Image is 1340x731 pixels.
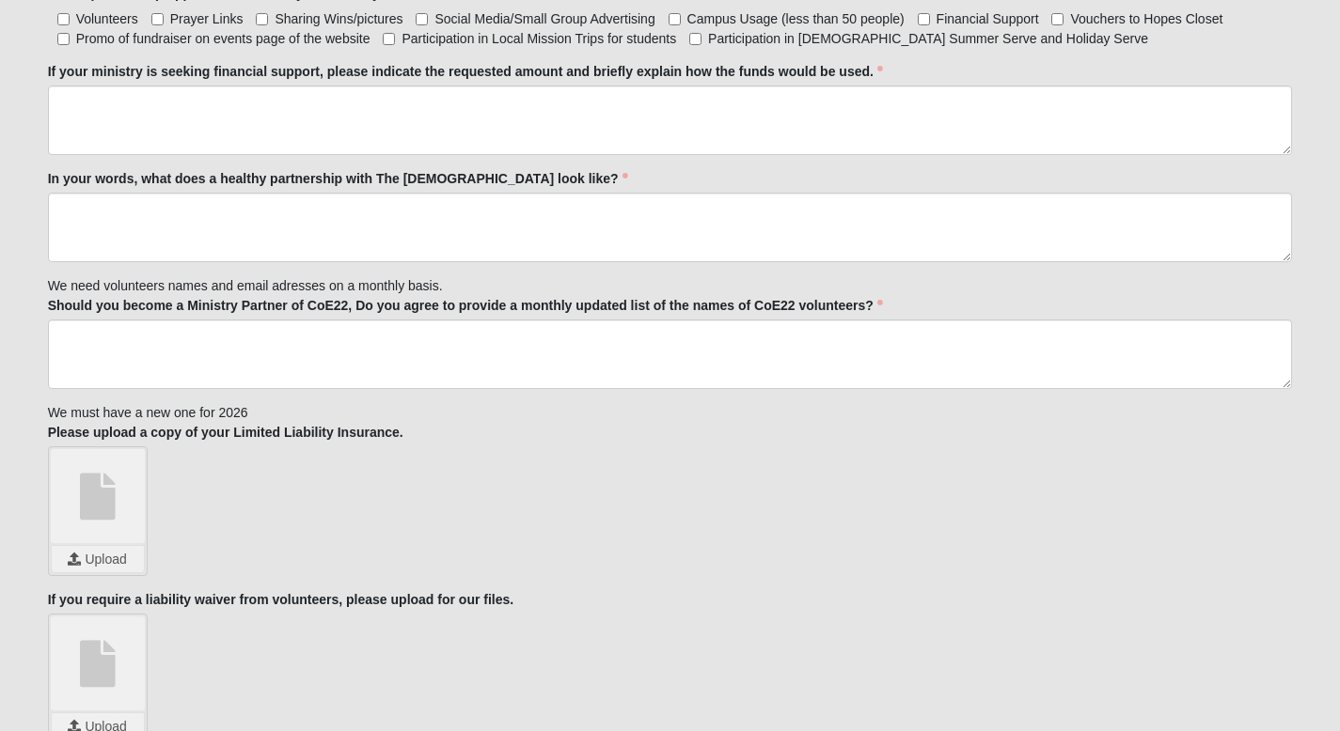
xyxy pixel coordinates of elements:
input: Vouchers to Hopes Closet [1051,13,1064,25]
label: If you require a liability waiver from volunteers, please upload for our files. [48,590,514,609]
input: Promo of fundraiser on events page of the website [57,33,70,45]
input: Prayer Links [151,13,164,25]
input: Sharing Wins/pictures [256,13,268,25]
span: Prayer Links [170,11,244,26]
label: In your words, what does a healthy partnership with The [DEMOGRAPHIC_DATA] look like? [48,169,628,188]
input: Financial Support [918,13,930,25]
span: Participation in Local Mission Trips for students [402,31,676,46]
span: Participation in [DEMOGRAPHIC_DATA] Summer Serve and Holiday Serve [708,31,1148,46]
input: Social Media/Small Group Advertising [416,13,428,25]
span: Campus Usage (less than 50 people) [687,11,905,26]
label: Please upload a copy of your Limited Liability Insurance. [48,423,403,442]
input: Participation in [DEMOGRAPHIC_DATA] Summer Serve and Holiday Serve [689,33,702,45]
span: Promo of fundraiser on events page of the website [76,31,370,46]
span: Vouchers to Hopes Closet [1070,11,1222,26]
input: Volunteers [57,13,70,25]
label: Should you become a Ministry Partner of CoE22, Do you agree to provide a monthly updated list of ... [48,296,883,315]
span: Social Media/Small Group Advertising [434,11,654,26]
span: Sharing Wins/pictures [275,11,402,26]
input: Campus Usage (less than 50 people) [669,13,681,25]
input: Participation in Local Mission Trips for students [383,33,395,45]
span: Financial Support [937,11,1039,26]
label: If your ministry is seeking financial support, please indicate the requested amount and briefly e... [48,62,883,81]
span: Volunteers [76,11,138,26]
